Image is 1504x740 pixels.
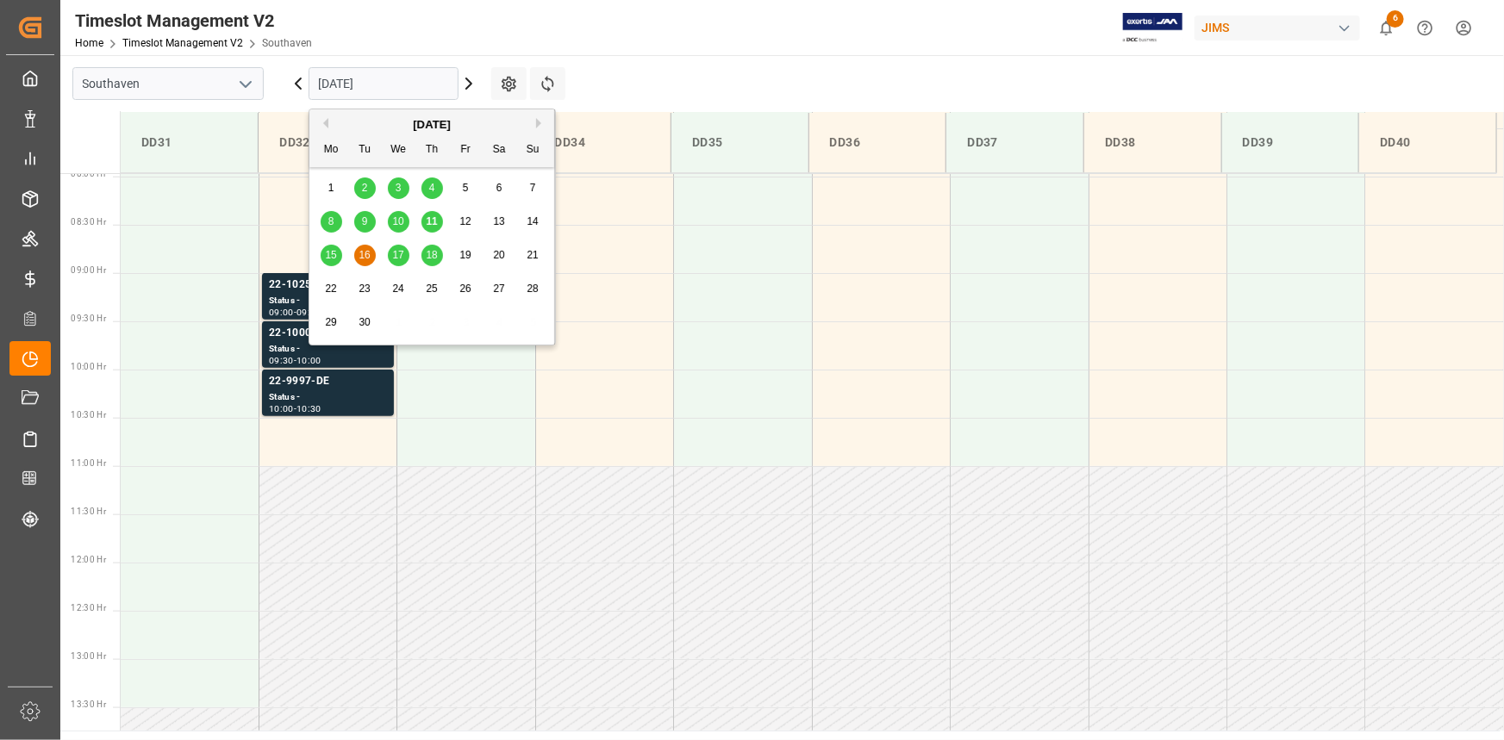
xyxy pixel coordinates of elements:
span: 25 [426,283,437,295]
span: 24 [392,283,403,295]
span: 4 [429,182,435,194]
div: Choose Friday, September 26th, 2025 [455,278,477,300]
div: Choose Monday, September 22nd, 2025 [321,278,342,300]
div: DD31 [134,127,244,159]
div: DD40 [1373,127,1482,159]
div: Choose Thursday, September 4th, 2025 [421,177,443,199]
span: 1 [328,182,334,194]
button: Previous Month [318,118,328,128]
div: 09:00 [269,308,294,316]
div: Fr [455,140,477,161]
span: 12:00 Hr [71,555,106,564]
div: 22-9997-DE [269,373,387,390]
span: 5 [463,182,469,194]
a: Home [75,37,103,49]
div: Choose Tuesday, September 16th, 2025 [354,245,376,266]
span: 20 [493,249,504,261]
div: 09:30 [269,357,294,364]
span: 10:00 Hr [71,362,106,371]
span: 12:30 Hr [71,603,106,613]
div: 10:30 [296,405,321,413]
span: 11:30 Hr [71,507,106,516]
button: Next Month [536,118,546,128]
div: Choose Monday, September 15th, 2025 [321,245,342,266]
div: Status - [269,390,387,405]
span: 6 [1387,10,1404,28]
div: JIMS [1195,16,1360,40]
div: Timeslot Management V2 [75,8,312,34]
button: open menu [232,71,258,97]
span: 30 [359,316,370,328]
div: Choose Tuesday, September 30th, 2025 [354,312,376,333]
div: DD35 [685,127,795,159]
div: Choose Monday, September 29th, 2025 [321,312,342,333]
span: 6 [496,182,502,194]
div: DD32 [272,127,382,159]
div: [DATE] [309,116,554,134]
div: Sa [489,140,510,161]
span: 21 [527,249,538,261]
span: 15 [325,249,336,261]
div: Choose Friday, September 19th, 2025 [455,245,477,266]
div: Choose Sunday, September 21st, 2025 [522,245,544,266]
span: 2 [362,182,368,194]
div: DD39 [1236,127,1345,159]
span: 11 [426,215,437,227]
span: 7 [530,182,536,194]
img: Exertis%20JAM%20-%20Email%20Logo.jpg_1722504956.jpg [1123,13,1183,43]
span: 11:00 Hr [71,458,106,468]
span: 19 [459,249,471,261]
span: 13 [493,215,504,227]
div: Choose Saturday, September 6th, 2025 [489,177,510,199]
div: Choose Monday, September 1st, 2025 [321,177,342,199]
span: 28 [527,283,538,295]
span: 13:00 Hr [71,651,106,661]
button: show 6 new notifications [1367,9,1406,47]
span: 16 [359,249,370,261]
div: 10:00 [296,357,321,364]
div: Status - [269,342,387,357]
div: Choose Thursday, September 18th, 2025 [421,245,443,266]
button: Help Center [1406,9,1445,47]
div: month 2025-09 [315,171,550,339]
div: Tu [354,140,376,161]
div: We [388,140,409,161]
div: Choose Tuesday, September 2nd, 2025 [354,177,376,199]
span: 29 [325,316,336,328]
div: Mo [321,140,342,161]
div: DD37 [960,127,1070,159]
div: Status - [269,294,387,308]
div: Choose Saturday, September 20th, 2025 [489,245,510,266]
button: JIMS [1195,11,1367,44]
div: 22-10257-CN [269,277,387,294]
div: Choose Thursday, September 11th, 2025 [421,211,443,233]
div: Choose Sunday, September 7th, 2025 [522,177,544,199]
div: 22-10004-MY [269,325,387,342]
span: 09:00 Hr [71,265,106,275]
div: - [294,308,296,316]
div: Choose Wednesday, September 24th, 2025 [388,278,409,300]
div: Choose Friday, September 12th, 2025 [455,211,477,233]
div: Choose Sunday, September 14th, 2025 [522,211,544,233]
div: Choose Saturday, September 27th, 2025 [489,278,510,300]
div: Choose Thursday, September 25th, 2025 [421,278,443,300]
span: 09:30 Hr [71,314,106,323]
div: Choose Sunday, September 28th, 2025 [522,278,544,300]
div: - [294,405,296,413]
div: Choose Wednesday, September 17th, 2025 [388,245,409,266]
div: Choose Tuesday, September 23rd, 2025 [354,278,376,300]
div: Choose Monday, September 8th, 2025 [321,211,342,233]
span: 12 [459,215,471,227]
span: 14 [527,215,538,227]
div: - [294,357,296,364]
div: 09:30 [296,308,321,316]
span: 13:30 Hr [71,700,106,709]
div: DD36 [823,127,933,159]
span: 08:30 Hr [71,217,106,227]
span: 10:30 Hr [71,410,106,420]
span: 23 [359,283,370,295]
div: Choose Friday, September 5th, 2025 [455,177,477,199]
div: Su [522,140,544,161]
div: Th [421,140,443,161]
span: 10 [392,215,403,227]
